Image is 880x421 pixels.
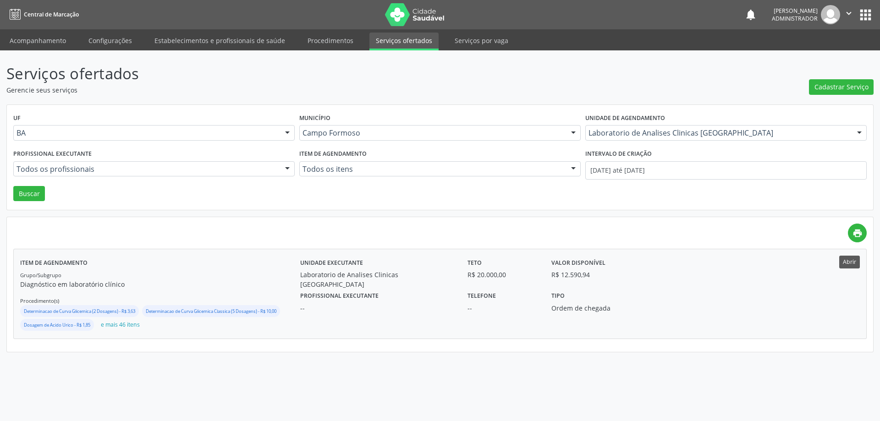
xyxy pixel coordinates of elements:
label: Profissional executante [300,289,379,303]
small: Grupo/Subgrupo [20,272,61,279]
button: e mais 46 itens [97,319,143,331]
p: Serviços ofertados [6,62,613,85]
button: notifications [744,8,757,21]
span: Todos os profissionais [16,164,276,174]
div: R$ 20.000,00 [467,270,539,279]
label: Unidade de agendamento [585,111,665,126]
label: Profissional executante [13,147,92,161]
label: Valor disponível [551,256,605,270]
label: Item de agendamento [20,256,88,270]
small: Determinacao de Curva Glicemica (2 Dosagens) - R$ 3,63 [24,308,135,314]
img: img [821,5,840,24]
span: BA [16,128,276,137]
label: Intervalo de criação [585,147,652,161]
i:  [844,8,854,18]
a: Central de Marcação [6,7,79,22]
div: Ordem de chegada [551,303,664,313]
small: Determinacao de Curva Glicemica Classica (5 Dosagens) - R$ 10,00 [146,308,276,314]
a: Serviços ofertados [369,33,439,50]
a: Serviços por vaga [448,33,515,49]
i: print [852,228,863,238]
a: Acompanhamento [3,33,72,49]
input: Selecione um intervalo [585,161,867,180]
label: Tipo [551,289,565,303]
label: Município [299,111,330,126]
label: UF [13,111,21,126]
a: Estabelecimentos e profissionais de saúde [148,33,291,49]
span: Administrador [772,15,818,22]
small: Dosagem de Acido Urico - R$ 1,85 [24,322,90,328]
button: apps [858,7,874,23]
span: Laboratorio de Analises Clinicas [GEOGRAPHIC_DATA] [588,128,848,137]
a: Configurações [82,33,138,49]
div: [PERSON_NAME] [772,7,818,15]
button: Buscar [13,186,45,202]
button:  [840,5,858,24]
p: Gerencie seus serviços [6,85,613,95]
div: -- [300,303,455,313]
label: Teto [467,256,482,270]
a: print [848,224,867,242]
button: Abrir [839,256,860,268]
div: Laboratorio de Analises Clinicas [GEOGRAPHIC_DATA] [300,270,455,289]
div: R$ 12.590,94 [551,270,590,279]
span: Todos os itens [302,164,562,174]
label: Unidade executante [300,256,363,270]
span: Cadastrar Serviço [814,82,869,92]
button: Cadastrar Serviço [809,79,874,95]
span: Central de Marcação [24,11,79,18]
small: Procedimento(s) [20,297,59,304]
p: Diagnóstico em laboratório clínico [20,279,300,289]
label: Item de agendamento [299,147,367,161]
a: Procedimentos [301,33,360,49]
div: -- [467,303,539,313]
span: Campo Formoso [302,128,562,137]
label: Telefone [467,289,496,303]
